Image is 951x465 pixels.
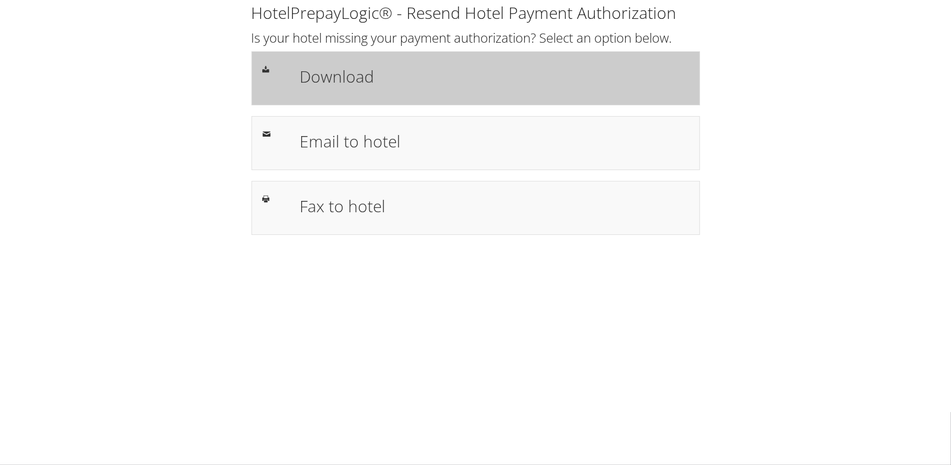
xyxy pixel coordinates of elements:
[252,29,700,47] h2: Is your hotel missing your payment authorization? Select an option below.
[252,51,700,105] a: Download
[300,64,689,89] h1: Download
[252,116,700,170] a: Email to hotel
[300,129,689,153] h1: Email to hotel
[252,181,700,235] a: Fax to hotel
[300,194,689,218] h1: Fax to hotel
[252,2,700,24] h1: HotelPrepayLogic® - Resend Hotel Payment Authorization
